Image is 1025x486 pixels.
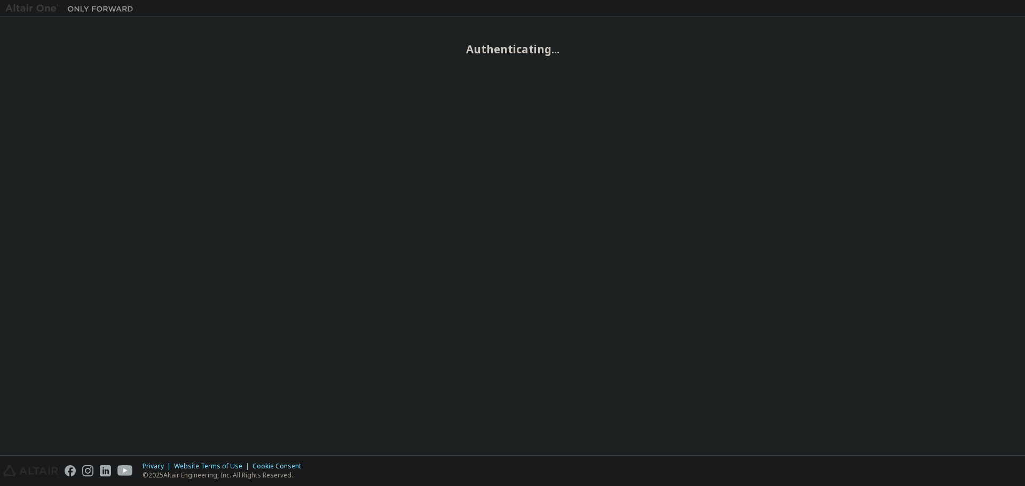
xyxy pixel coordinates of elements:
h2: Authenticating... [5,42,1020,56]
img: facebook.svg [65,465,76,476]
img: youtube.svg [117,465,133,476]
div: Website Terms of Use [174,462,253,471]
img: linkedin.svg [100,465,111,476]
img: instagram.svg [82,465,93,476]
div: Privacy [143,462,174,471]
p: © 2025 Altair Engineering, Inc. All Rights Reserved. [143,471,307,480]
div: Cookie Consent [253,462,307,471]
img: altair_logo.svg [3,465,58,476]
img: Altair One [5,3,139,14]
